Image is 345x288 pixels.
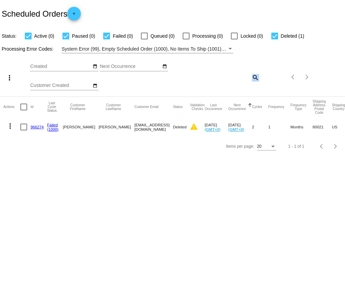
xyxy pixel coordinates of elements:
span: Processing Error Codes: [2,46,54,52]
div: Items per page: [226,144,254,149]
mat-select: Filter by Processing Error Codes [62,45,234,53]
div: 1 - 1 of 1 [288,144,304,149]
button: Previous page [315,140,329,153]
a: (GMT+0) [205,127,221,131]
mat-cell: Months [290,117,312,137]
mat-cell: 80021 [313,117,332,137]
button: Next page [300,70,314,84]
mat-icon: more_vert [6,122,14,130]
span: Active (0) [34,32,54,40]
mat-icon: date_range [162,64,167,69]
mat-icon: warning [190,123,198,131]
mat-cell: 1 [268,117,290,137]
button: Change sorting for CustomerLastName [98,103,128,111]
mat-header-cell: Actions [3,97,20,117]
input: Next Occurrence [100,64,161,69]
a: (1000) [47,127,59,131]
input: Customer Created [30,83,91,88]
mat-icon: add [70,11,78,19]
button: Change sorting for CustomerEmail [134,105,159,109]
input: Created [30,64,91,69]
a: (GMT+0) [228,127,244,131]
span: 20 [257,144,261,149]
button: Change sorting for ShippingCountry [332,103,345,111]
button: Change sorting for FrequencyType [290,103,306,111]
mat-icon: more_vert [5,74,14,82]
button: Change sorting for Cycles [252,105,262,109]
button: Change sorting for LastProcessingCycleId [47,101,57,112]
mat-cell: [EMAIL_ADDRESS][DOMAIN_NAME] [134,117,173,137]
button: Change sorting for CustomerFirstName [63,103,92,111]
mat-icon: date_range [93,64,97,69]
mat-cell: [DATE] [205,117,229,137]
mat-cell: 2 [252,117,268,137]
span: Paused (0) [72,32,95,40]
mat-icon: search [251,72,259,83]
button: Change sorting for Status [173,105,182,109]
button: Previous page [287,70,300,84]
span: Status: [2,33,17,39]
button: Change sorting for ShippingPostcode [313,100,326,114]
span: Processing (0) [192,32,223,40]
span: Deleted [173,125,186,129]
h2: Scheduled Orders [2,7,81,20]
mat-cell: [DATE] [228,117,252,137]
span: Deleted (1) [281,32,304,40]
button: Change sorting for LastOccurrenceUtc [205,103,222,111]
mat-cell: [PERSON_NAME] [98,117,134,137]
button: Next page [329,140,342,153]
span: Locked (0) [240,32,263,40]
a: Failed [47,123,58,127]
mat-cell: [PERSON_NAME] [63,117,98,137]
a: 966274 [31,125,44,129]
mat-icon: date_range [93,83,97,89]
span: Queued (0) [150,32,175,40]
button: Change sorting for Frequency [268,105,284,109]
button: Change sorting for NextOccurrenceUtc [228,103,246,111]
mat-select: Items per page: [257,144,276,149]
span: Failed (0) [113,32,133,40]
mat-header-cell: Validation Checks [190,97,204,117]
button: Change sorting for Id [31,105,33,109]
